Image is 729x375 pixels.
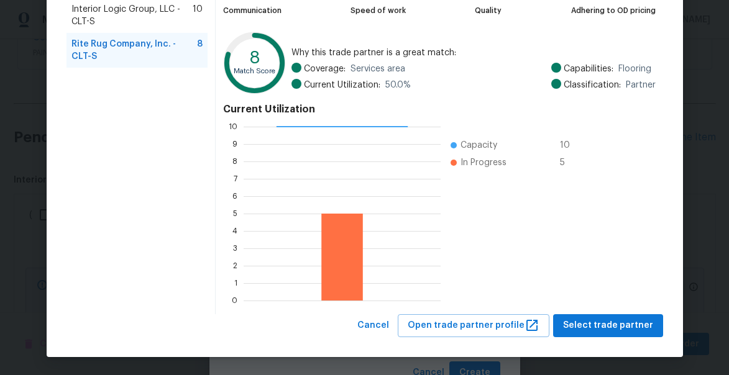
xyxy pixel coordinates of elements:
[352,314,394,337] button: Cancel
[229,123,237,130] text: 10
[357,318,389,333] span: Cancel
[475,4,502,17] div: Quality
[291,47,656,59] span: Why this trade partner is a great match:
[398,314,549,337] button: Open trade partner profile
[564,63,613,75] span: Capabilities:
[553,314,663,337] button: Select trade partner
[461,139,497,151] span: Capacity
[234,175,237,183] text: 7
[232,140,237,148] text: 9
[304,63,346,75] span: Coverage:
[249,49,260,66] text: 8
[71,38,198,63] span: Rite Rug Company, Inc. - CLT-S
[233,262,237,269] text: 2
[233,245,237,252] text: 3
[351,63,405,75] span: Services area
[223,4,282,17] div: Communication
[571,4,656,17] div: Adhering to OD pricing
[232,227,237,235] text: 4
[233,210,237,217] text: 5
[560,139,580,151] span: 10
[618,63,651,75] span: Flooring
[234,279,237,287] text: 1
[193,3,203,28] span: 10
[234,68,276,75] text: Match Score
[564,79,621,91] span: Classification:
[626,79,656,91] span: Partner
[408,318,539,333] span: Open trade partner profile
[223,103,655,115] h4: Current Utilization
[461,156,507,169] span: In Progress
[560,156,580,169] span: 5
[351,4,406,17] div: Speed of work
[232,192,237,200] text: 6
[197,38,203,63] span: 8
[232,158,237,165] text: 8
[304,79,380,91] span: Current Utilization:
[232,297,237,304] text: 0
[563,318,653,333] span: Select trade partner
[71,3,193,28] span: Interior Logic Group, LLC - CLT-S
[385,79,411,91] span: 50.0 %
